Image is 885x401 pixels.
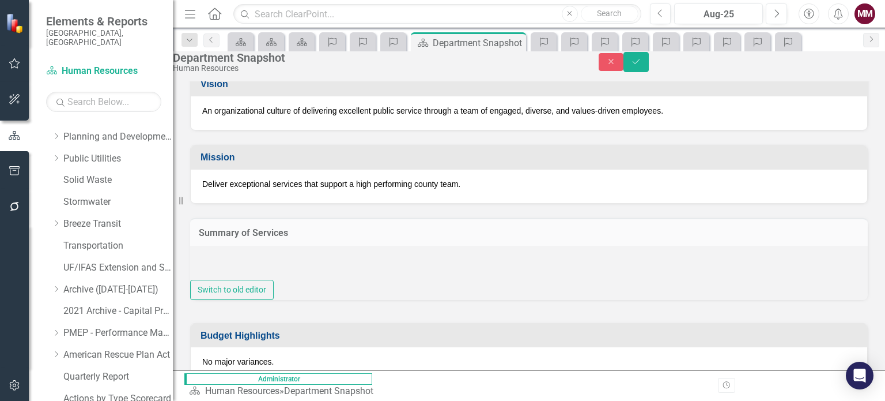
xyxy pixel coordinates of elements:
[63,218,173,231] a: Breeze Transit
[46,92,161,112] input: Search Below...
[173,51,576,64] div: Department Snapshot
[63,261,173,275] a: UF/IFAS Extension and Sustainability
[190,280,274,300] button: Switch to old editor
[284,385,373,396] div: Department Snapshot
[63,174,173,187] a: Solid Waste
[201,331,861,341] h3: Budget Highlights
[63,239,173,253] a: Transportation
[63,348,173,362] a: American Rescue Plan Act
[201,79,861,89] h3: Vision
[184,373,372,385] span: Administrator
[173,64,576,73] div: Human Resources
[63,305,173,318] a: 2021 Archive - Capital Projects
[201,152,861,163] h3: Mission
[63,196,173,209] a: Stormwater
[63,370,173,384] a: Quarterly Report
[597,9,622,18] span: Search
[233,4,641,24] input: Search ClearPoint...
[205,385,279,396] a: Human Resources
[678,8,759,21] div: Aug-25
[189,385,378,398] div: »
[854,3,875,24] button: MM
[63,283,173,297] a: Archive ([DATE]-[DATE])
[46,65,161,78] a: Human Resources
[63,130,173,144] a: Planning and Development Services
[6,13,26,33] img: ClearPoint Strategy
[46,14,161,28] span: Elements & Reports
[202,356,856,368] p: No major variances.
[202,105,856,117] p: An organizational culture of delivering excellent public service through a team of engaged, diver...
[846,362,873,389] div: Open Intercom Messenger
[199,228,859,238] h3: Summary of Services
[581,6,638,22] button: Search
[46,28,161,47] small: [GEOGRAPHIC_DATA], [GEOGRAPHIC_DATA]
[63,152,173,166] a: Public Utilities
[674,3,763,24] button: Aug-25
[202,178,856,190] p: Deliver exceptional services that support a high performing county team.
[433,36,523,50] div: Department Snapshot
[63,327,173,340] a: PMEP - Performance Management Enhancement Program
